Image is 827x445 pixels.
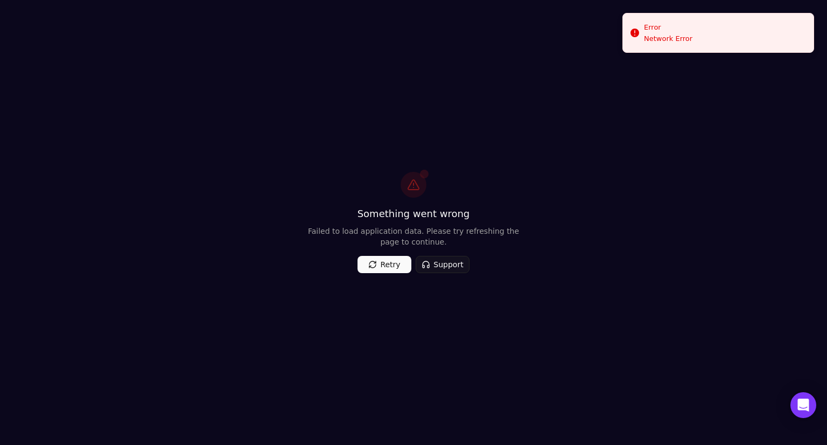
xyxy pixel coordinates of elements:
[306,206,521,221] h3: Something went wrong
[416,256,469,273] button: Support
[306,226,521,247] p: Failed to load application data. Please try refreshing the page to continue.
[790,392,816,418] div: Open Intercom Messenger
[644,22,692,33] div: Error
[644,34,692,44] div: Network Error
[358,256,411,273] button: Retry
